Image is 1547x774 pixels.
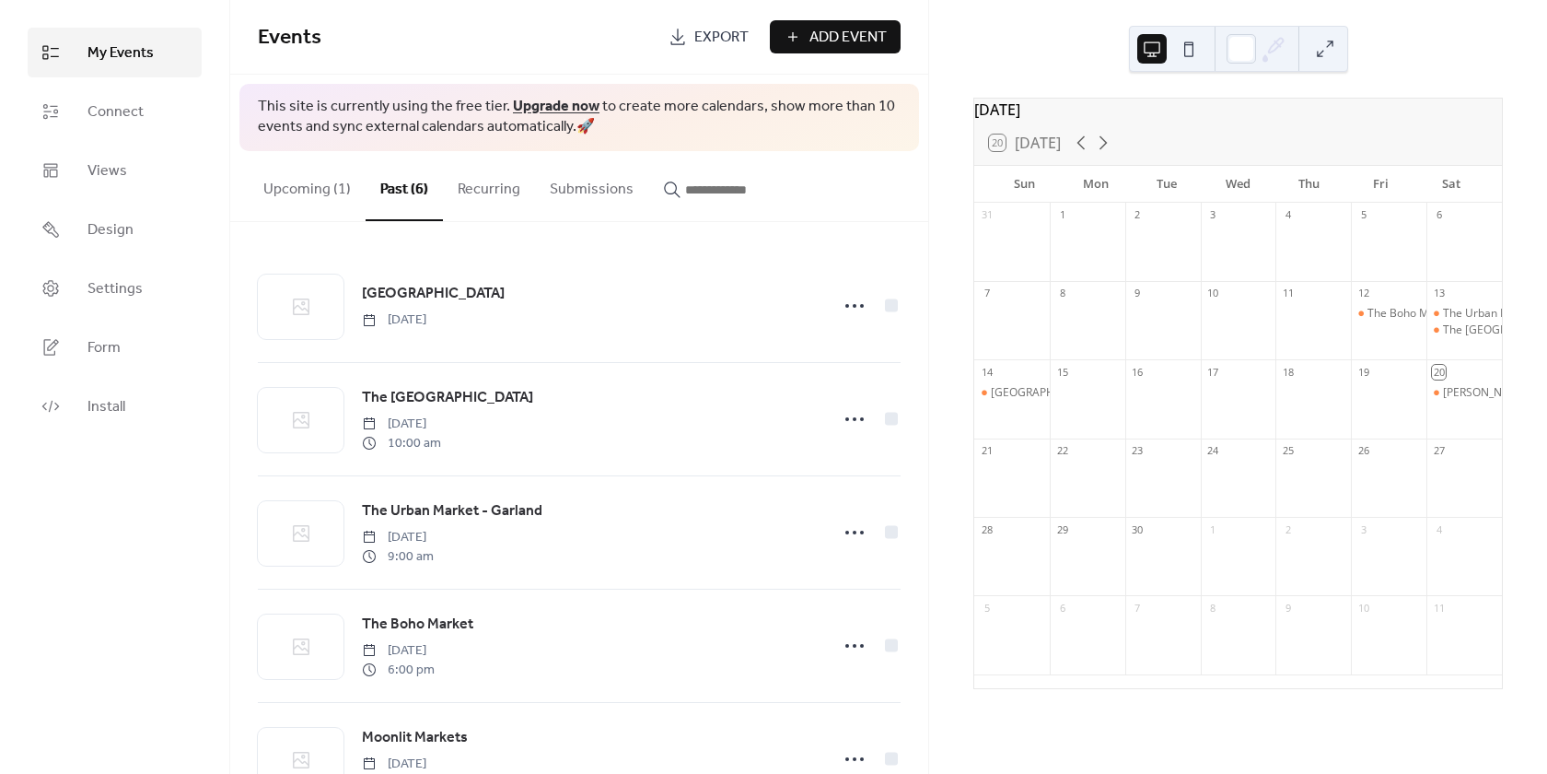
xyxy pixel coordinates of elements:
[989,166,1060,203] div: Sun
[1281,522,1295,536] div: 2
[1055,208,1069,222] div: 1
[258,97,901,138] span: This site is currently using the free tier. to create more calendars, show more than 10 events an...
[28,381,202,431] a: Install
[1131,208,1145,222] div: 2
[87,42,154,64] span: My Events
[362,661,435,680] span: 6:00 pm
[1206,208,1220,222] div: 3
[87,101,144,123] span: Connect
[1203,166,1274,203] div: Wed
[87,219,134,241] span: Design
[1206,522,1220,536] div: 1
[1060,166,1131,203] div: Mon
[362,613,473,637] a: The Boho Market
[1131,365,1145,379] div: 16
[980,444,994,458] div: 21
[362,415,441,434] span: [DATE]
[1131,444,1145,458] div: 23
[249,151,366,219] button: Upcoming (1)
[1356,365,1370,379] div: 19
[362,283,505,305] span: [GEOGRAPHIC_DATA]
[362,547,434,567] span: 9:00 am
[1206,365,1220,379] div: 17
[1432,601,1446,615] div: 11
[1356,601,1370,615] div: 10
[1432,287,1446,300] div: 13
[1356,287,1370,300] div: 12
[694,27,749,49] span: Export
[1344,166,1415,203] div: Fri
[87,160,127,182] span: Views
[1432,444,1446,458] div: 27
[770,20,901,53] button: Add Event
[1131,287,1145,300] div: 9
[28,264,202,313] a: Settings
[366,151,443,221] button: Past (6)
[1281,208,1295,222] div: 4
[28,146,202,195] a: Views
[1132,166,1203,203] div: Tue
[87,396,125,418] span: Install
[1426,306,1502,322] div: The Urban Market - Garland
[1426,322,1502,338] div: The Cedar Market Ranch
[1055,287,1069,300] div: 8
[362,727,468,749] span: Moonlit Markets
[980,287,994,300] div: 7
[362,641,435,661] span: [DATE]
[1206,444,1220,458] div: 24
[980,601,994,615] div: 5
[980,522,994,536] div: 28
[980,208,994,222] div: 31
[1367,306,1456,322] div: The Boho Market
[362,726,468,750] a: Moonlit Markets
[362,434,441,453] span: 10:00 am
[655,20,762,53] a: Export
[809,27,887,49] span: Add Event
[1432,522,1446,536] div: 4
[1281,444,1295,458] div: 25
[1281,365,1295,379] div: 18
[362,386,533,410] a: The [GEOGRAPHIC_DATA]
[362,500,542,522] span: The Urban Market - Garland
[1055,522,1069,536] div: 29
[28,87,202,136] a: Connect
[974,99,1502,121] div: [DATE]
[1356,444,1370,458] div: 26
[974,385,1050,401] div: Flower Mound Market
[258,18,321,58] span: Events
[362,387,533,409] span: The [GEOGRAPHIC_DATA]
[980,365,994,379] div: 14
[1206,601,1220,615] div: 8
[362,528,434,547] span: [DATE]
[1432,365,1446,379] div: 20
[28,28,202,77] a: My Events
[1416,166,1487,203] div: Sat
[1055,601,1069,615] div: 6
[1356,522,1370,536] div: 3
[1206,287,1220,300] div: 10
[1426,385,1502,401] div: Wylie Farmers Market
[362,311,426,330] span: [DATE]
[1432,208,1446,222] div: 6
[28,205,202,254] a: Design
[1351,306,1426,322] div: The Boho Market
[87,337,121,359] span: Form
[513,92,599,121] a: Upgrade now
[1281,287,1295,300] div: 11
[1281,601,1295,615] div: 9
[1055,444,1069,458] div: 22
[362,499,542,523] a: The Urban Market - Garland
[535,151,648,219] button: Submissions
[1131,522,1145,536] div: 30
[1055,365,1069,379] div: 15
[1274,166,1344,203] div: Thu
[362,282,505,306] a: [GEOGRAPHIC_DATA]
[443,151,535,219] button: Recurring
[362,755,435,774] span: [DATE]
[1356,208,1370,222] div: 5
[991,385,1102,401] div: [GEOGRAPHIC_DATA]
[87,278,143,300] span: Settings
[1131,601,1145,615] div: 7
